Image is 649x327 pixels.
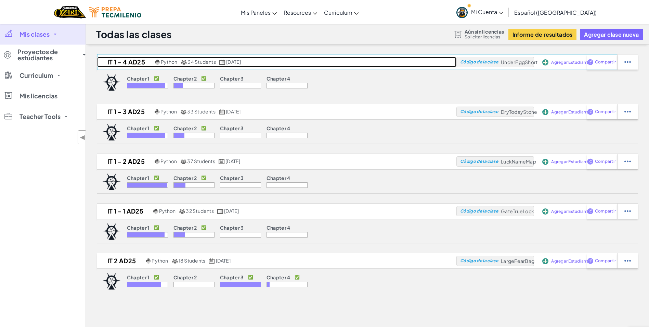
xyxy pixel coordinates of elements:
span: Código de la clase [460,209,498,213]
span: Agregar Estudiantes [551,60,593,64]
img: calendar.svg [219,109,225,114]
img: python.png [155,60,160,65]
span: UnderEggShort [501,59,537,65]
span: Código de la clase [460,110,498,114]
span: [DATE] [226,59,241,65]
a: Resources [280,3,321,22]
span: Aún sin licencias [465,29,504,34]
span: Agregar Estudiantes [551,110,593,114]
img: python.png [155,109,160,114]
img: avatar [456,7,468,18]
p: Chapter 4 [267,76,290,81]
img: IconAddStudents.svg [542,208,548,215]
span: Curriculum [20,72,53,78]
p: Chapter 1 [127,175,150,181]
a: Mis Paneles [237,3,280,22]
span: Compartir [595,159,616,163]
p: Chapter 2 [173,225,197,230]
p: Chapter 1 [127,275,150,280]
span: Compartir [595,209,616,213]
img: python.png [155,159,160,164]
p: Chapter 2 [173,275,197,280]
span: [DATE] [216,257,231,264]
p: Chapter 3 [220,225,244,230]
img: MultipleUsers.png [180,159,186,164]
img: Home [54,5,86,19]
span: Resources [284,9,311,16]
span: LuckNameMap [501,158,536,165]
p: Chapter 1 [127,125,150,131]
span: Python [160,108,177,114]
button: Informe de resultados [508,29,577,40]
p: ✅ [295,275,300,280]
span: 32 Students [186,208,214,214]
img: Tecmilenio logo [89,7,141,17]
p: Chapter 4 [267,175,290,181]
h2: IT 1 - 1 AD25 [97,206,152,216]
img: calendar.svg [219,60,225,65]
h2: IT 1 - 3 AD25 [97,107,153,117]
a: IT 2 AD25 Python 18 Students [DATE] [97,256,456,266]
img: MultipleUsers.png [180,109,186,114]
a: IT 1 - 2 AD25 Python 37 Students [DATE] [97,156,456,167]
span: Mis Paneles [241,9,271,16]
img: IconAddStudents.svg [542,258,548,264]
p: ✅ [154,76,159,81]
img: IconStudentEllipsis.svg [624,59,631,65]
p: Chapter 4 [267,225,290,230]
img: logo [102,74,121,91]
img: IconShare_Purple.svg [587,109,594,115]
p: ✅ [154,175,159,181]
p: Chapter 1 [127,76,150,81]
span: Código de la clase [460,259,498,263]
img: IconShare_Purple.svg [587,158,594,165]
span: Español ([GEOGRAPHIC_DATA]) [514,9,597,16]
a: Mi Cuenta [453,1,507,23]
a: IT 1 - 1 AD25 Python 32 Students [DATE] [97,206,456,216]
span: Código de la clase [460,159,498,163]
a: IT 1 - 3 AD25 Python 33 Students [DATE] [97,107,456,117]
span: GateTrueLock [501,208,534,214]
h2: IT 1 - 4 AD25 [97,57,153,67]
img: IconShare_Purple.svg [587,258,594,264]
span: [DATE] [225,158,240,164]
p: ✅ [201,76,206,81]
img: IconStudentEllipsis.svg [624,258,631,264]
p: ✅ [201,175,206,181]
span: Mis clases [20,31,50,37]
p: Chapter 3 [220,125,244,131]
span: 18 Students [179,257,206,264]
p: ✅ [248,275,253,280]
img: calendar.svg [219,159,225,164]
img: logo [102,123,121,141]
img: IconAddStudents.svg [542,59,548,65]
img: logo [102,173,121,190]
p: ✅ [201,125,206,131]
img: IconStudentEllipsis.svg [624,158,631,165]
a: Solicitar licencias [465,34,504,40]
p: Chapter 2 [173,76,197,81]
a: Curriculum [321,3,362,22]
a: Ozaria by CodeCombat logo [54,5,86,19]
img: IconStudentEllipsis.svg [624,208,631,214]
img: calendar.svg [217,209,223,214]
img: IconAddStudents.svg [542,159,548,165]
h2: IT 1 - 2 AD25 [97,156,153,167]
span: Python [160,158,177,164]
p: Chapter 2 [173,125,197,131]
p: Chapter 1 [127,225,150,230]
p: ✅ [154,125,159,131]
img: calendar.svg [209,258,215,264]
span: Compartir [595,60,616,64]
span: Curriculum [324,9,352,16]
img: IconStudentEllipsis.svg [624,109,631,115]
span: Python [152,257,168,264]
p: Chapter 4 [267,275,290,280]
span: ◀ [80,132,86,142]
span: Compartir [595,110,616,114]
img: python.png [146,258,151,264]
p: ✅ [154,225,159,230]
img: python.png [153,209,158,214]
span: Proyectos de estudiantes [17,49,79,61]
